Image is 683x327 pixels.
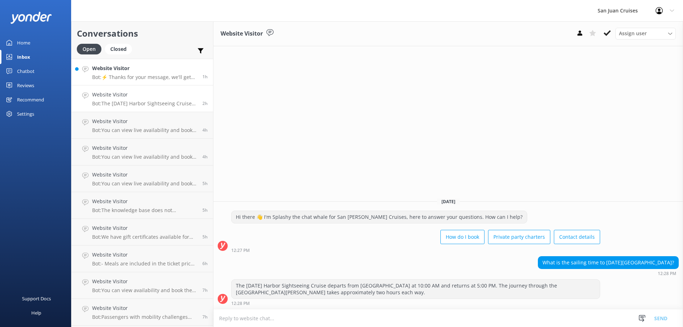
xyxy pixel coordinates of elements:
[231,301,250,306] strong: 12:28 PM
[72,139,213,165] a: Website VisitorBot:You can view live availability and book your cruise online at [URL][DOMAIN_NAM...
[231,301,600,306] div: 12:28pm 19-Aug-2025 (UTC -07:00) America/Tijuana
[72,112,213,139] a: Website VisitorBot:You can view live availability and book a whale tour online at [URL][DOMAIN_NA...
[92,234,197,240] p: Bot: We have gift certificates available for purchase online at [URL][DOMAIN_NAME], by phone at [...
[17,50,30,64] div: Inbox
[231,248,600,253] div: 12:27pm 19-Aug-2025 (UTC -07:00) America/Tijuana
[231,248,250,253] strong: 12:27 PM
[77,45,105,53] a: Open
[619,30,647,37] span: Assign user
[488,230,550,244] button: Private party charters
[17,64,35,78] div: Chatbot
[92,127,197,133] p: Bot: You can view live availability and book a whale tour online at [URL][DOMAIN_NAME] or contact...
[77,44,101,54] div: Open
[202,127,208,133] span: 10:47am 19-Aug-2025 (UTC -07:00) America/Tijuana
[437,199,460,205] span: [DATE]
[92,251,197,259] h4: Website Visitor
[105,44,132,54] div: Closed
[232,280,600,299] div: The [DATE] Harbor Sightseeing Cruise departs from [GEOGRAPHIC_DATA] at 10:00 AM and returns at 5:...
[92,64,197,72] h4: Website Visitor
[202,154,208,160] span: 10:30am 19-Aug-2025 (UTC -07:00) America/Tijuana
[72,85,213,112] a: Website VisitorBot:The [DATE] Harbor Sightseeing Cruise departs from [GEOGRAPHIC_DATA] at 10:00 A...
[538,257,678,269] div: What is the sailing time to [DATE][GEOGRAPHIC_DATA]?
[554,230,600,244] button: Contact details
[72,272,213,299] a: Website VisitorBot:You can view availability and book the Whale Watching Lunch Cruise online at [...
[92,278,197,285] h4: Website Visitor
[72,59,213,85] a: Website VisitorBot:⚡ Thanks for your message, we'll get back to you as soon as we can. You're als...
[92,287,197,294] p: Bot: You can view availability and book the Whale Watching Lunch Cruise online at [URL][DOMAIN_NA...
[92,171,197,179] h4: Website Visitor
[17,93,44,107] div: Recommend
[538,271,679,276] div: 12:28pm 19-Aug-2025 (UTC -07:00) America/Tijuana
[22,291,51,306] div: Support Docs
[440,230,485,244] button: How do I book
[11,12,52,23] img: yonder-white-logo.png
[202,314,208,320] span: 07:22am 19-Aug-2025 (UTC -07:00) America/Tijuana
[92,304,197,312] h4: Website Visitor
[31,306,41,320] div: Help
[202,100,208,106] span: 12:28pm 19-Aug-2025 (UTC -07:00) America/Tijuana
[72,192,213,219] a: Website VisitorBot:The knowledge base does not specifically mention a policy on strollers for the...
[615,28,676,39] div: Assign User
[72,219,213,246] a: Website VisitorBot:We have gift certificates available for purchase online at [URL][DOMAIN_NAME],...
[202,260,208,267] span: 09:14am 19-Aug-2025 (UTC -07:00) America/Tijuana
[92,180,197,187] p: Bot: You can view live availability and book your cruise online at [URL][DOMAIN_NAME]. Alternativ...
[221,29,263,38] h3: Website Visitor
[92,314,197,320] p: Bot: Passengers with mobility challenges may encounter difficulties when disembarking at destinat...
[202,287,208,293] span: 07:54am 19-Aug-2025 (UTC -07:00) America/Tijuana
[92,154,197,160] p: Bot: You can view live availability and book your cruise online at [URL][DOMAIN_NAME]. You can al...
[92,207,197,213] p: Bot: The knowledge base does not specifically mention a policy on strollers for the [DATE] Harbor...
[105,45,136,53] a: Closed
[92,260,197,267] p: Bot: - Meals are included in the ticket price for the Crab lunch and dinner cruises, Whale Watchi...
[17,107,34,121] div: Settings
[202,234,208,240] span: 09:21am 19-Aug-2025 (UTC -07:00) America/Tijuana
[17,78,34,93] div: Reviews
[92,144,197,152] h4: Website Visitor
[658,271,676,276] strong: 12:28 PM
[72,165,213,192] a: Website VisitorBot:You can view live availability and book your cruise online at [URL][DOMAIN_NAM...
[72,299,213,326] a: Website VisitorBot:Passengers with mobility challenges may encounter difficulties when disembarki...
[232,211,527,223] div: Hi there 👋 I'm Splashy the chat whale for San [PERSON_NAME] Cruises, here to answer your question...
[92,197,197,205] h4: Website Visitor
[77,27,208,40] h2: Conversations
[17,36,30,50] div: Home
[92,91,197,99] h4: Website Visitor
[92,117,197,125] h4: Website Visitor
[202,180,208,186] span: 09:48am 19-Aug-2025 (UTC -07:00) America/Tijuana
[202,74,208,80] span: 01:47pm 19-Aug-2025 (UTC -07:00) America/Tijuana
[92,100,197,107] p: Bot: The [DATE] Harbor Sightseeing Cruise departs from [GEOGRAPHIC_DATA] at 10:00 AM and returns ...
[92,224,197,232] h4: Website Visitor
[72,246,213,272] a: Website VisitorBot:- Meals are included in the ticket price for the Crab lunch and dinner cruises...
[92,74,197,80] p: Bot: ⚡ Thanks for your message, we'll get back to you as soon as we can. You're also welcome to k...
[202,207,208,213] span: 09:37am 19-Aug-2025 (UTC -07:00) America/Tijuana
